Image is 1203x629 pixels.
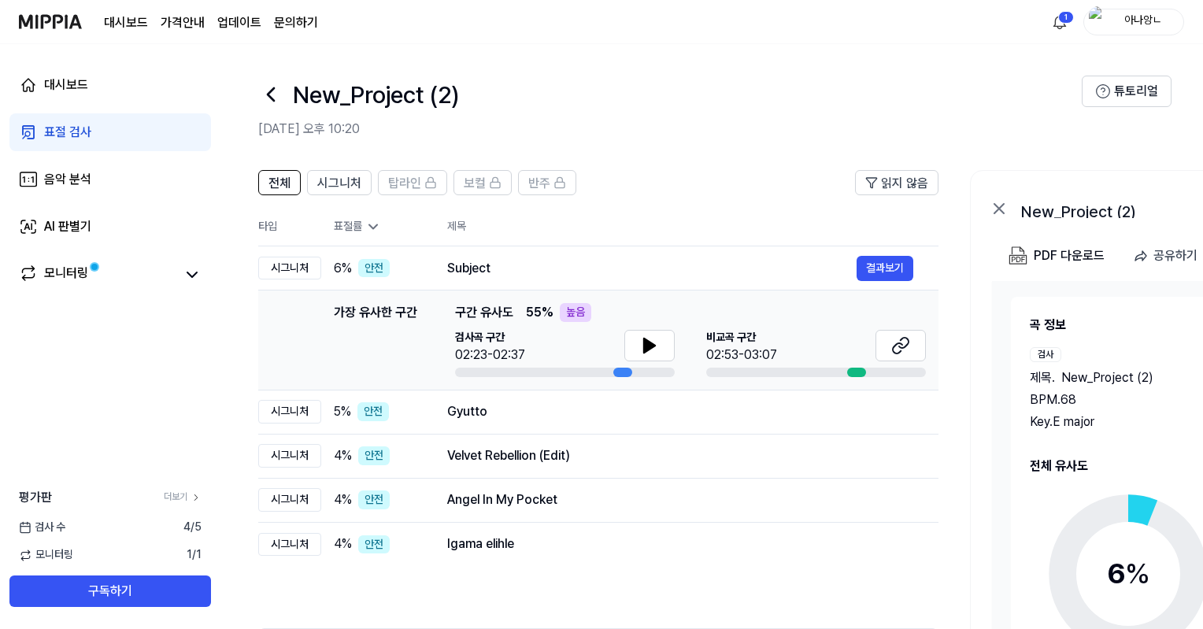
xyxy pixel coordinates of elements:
[217,13,261,32] a: 업데이트
[447,490,913,509] div: Angel In My Pocket
[455,303,513,322] span: 구간 유사도
[1153,246,1197,266] div: 공유하기
[447,208,938,246] th: 제목
[183,520,202,535] span: 4 / 5
[1030,368,1055,387] span: 제목 .
[1061,368,1153,387] span: New_Project (2)
[357,402,389,421] div: 안전
[44,123,91,142] div: 표절 검사
[258,444,321,468] div: 시그니처
[44,170,91,189] div: 음악 분석
[447,259,857,278] div: Subject
[528,174,550,193] span: 반주
[258,488,321,512] div: 시그니처
[526,303,553,322] span: 55 %
[1034,246,1105,266] div: PDF 다운로드
[1030,347,1061,362] div: 검사
[258,533,321,557] div: 시그니처
[706,330,777,346] span: 비교곡 구간
[258,400,321,424] div: 시그니처
[258,208,321,246] th: 타입
[1125,557,1150,590] span: %
[334,490,352,509] span: 4 %
[268,174,291,193] span: 전체
[161,13,205,32] a: 가격안내
[358,535,390,554] div: 안전
[1083,9,1184,35] button: profile아나앙ㄴ
[104,13,148,32] a: 대시보드
[1009,246,1027,265] img: PDF Download
[447,535,913,553] div: Igama elihle
[1112,13,1174,30] div: 아나앙ㄴ
[258,120,1082,139] h2: [DATE] 오후 10:20
[358,446,390,465] div: 안전
[453,170,512,195] button: 보컬
[560,303,591,322] div: 높음
[9,161,211,198] a: 음악 분석
[19,264,176,286] a: 모니터링
[274,13,318,32] a: 문의하기
[258,170,301,195] button: 전체
[1082,76,1172,107] button: 튜토리얼
[1089,6,1108,38] img: profile
[334,219,422,235] div: 표절률
[293,78,459,111] h1: New_Project (2)
[19,488,52,507] span: 평가판
[334,402,351,421] span: 5 %
[9,66,211,104] a: 대시보드
[44,217,91,236] div: AI 판별기
[334,303,417,377] div: 가장 유사한 구간
[1047,9,1072,35] button: 알림1
[1058,11,1074,24] div: 1
[447,402,913,421] div: Gyutto
[334,446,352,465] span: 4 %
[518,170,576,195] button: 반주
[9,113,211,151] a: 표절 검사
[464,174,486,193] span: 보컬
[19,520,65,535] span: 검사 수
[1005,240,1108,272] button: PDF 다운로드
[378,170,447,195] button: 탑라인
[44,264,88,286] div: 모니터링
[455,346,525,364] div: 02:23-02:37
[187,547,202,563] span: 1 / 1
[9,208,211,246] a: AI 판별기
[9,575,211,607] button: 구독하기
[317,174,361,193] span: 시그니처
[19,547,73,563] span: 모니터링
[258,257,321,280] div: 시그니처
[855,170,938,195] button: 읽지 않음
[358,259,390,278] div: 안전
[307,170,372,195] button: 시그니처
[881,174,928,193] span: 읽지 않음
[334,535,352,553] span: 4 %
[455,330,525,346] span: 검사곡 구간
[388,174,421,193] span: 탑라인
[857,256,913,281] button: 결과보기
[447,446,913,465] div: Velvet Rebellion (Edit)
[1050,13,1069,31] img: 알림
[44,76,88,94] div: 대시보드
[358,490,390,509] div: 안전
[334,259,352,278] span: 6 %
[706,346,777,364] div: 02:53-03:07
[1107,553,1150,595] div: 6
[164,490,202,504] a: 더보기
